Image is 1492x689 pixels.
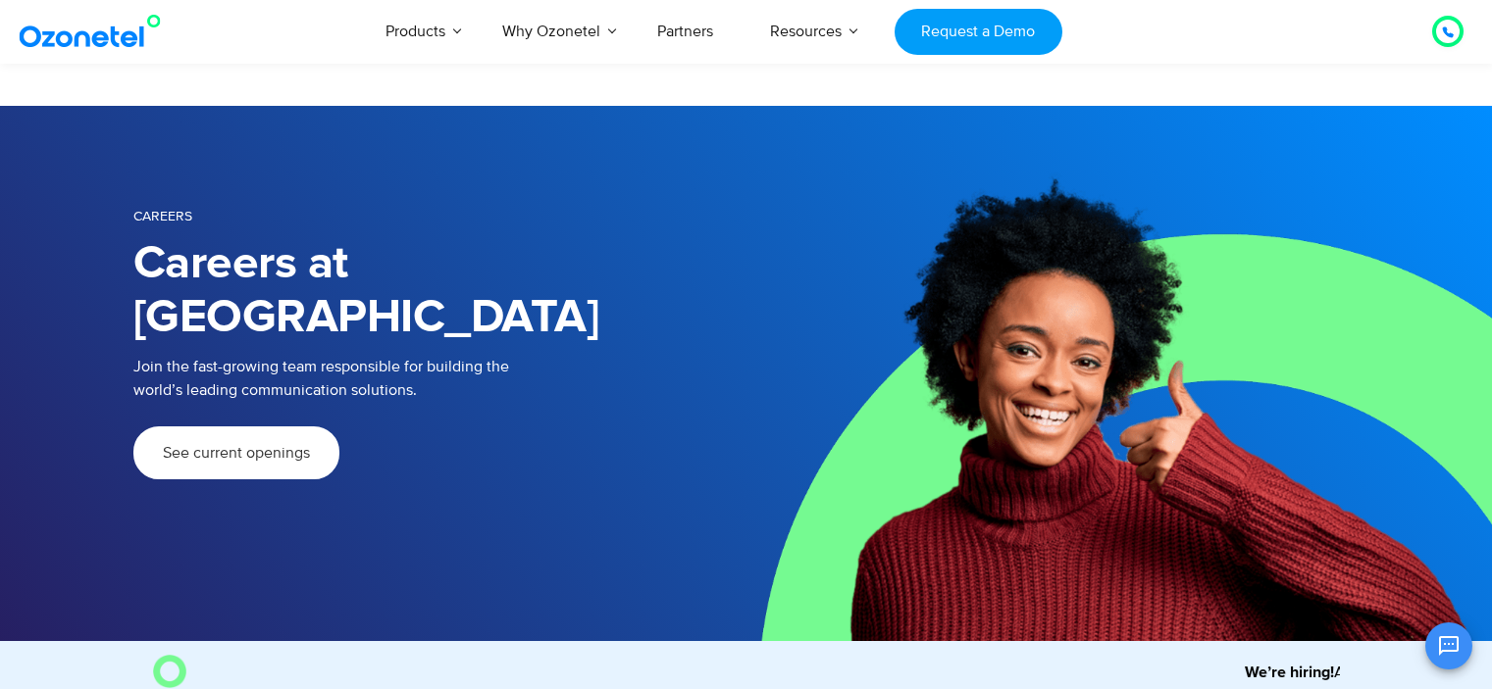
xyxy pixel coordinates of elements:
[133,426,339,479] a: See current openings
[194,661,1340,684] marquee: And we are on the lookout for passionate,self-driven, hardworking team members to join us. Come, ...
[163,445,310,461] span: See current openings
[153,655,186,688] img: O Image
[133,208,192,224] span: Careers
[895,9,1062,55] a: Request a Demo
[133,237,746,345] h1: Careers at [GEOGRAPHIC_DATA]
[819,664,908,680] strong: We’re hiring!
[1425,622,1472,669] button: Open chat
[133,355,717,402] p: Join the fast-growing team responsible for building the world’s leading communication solutions.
